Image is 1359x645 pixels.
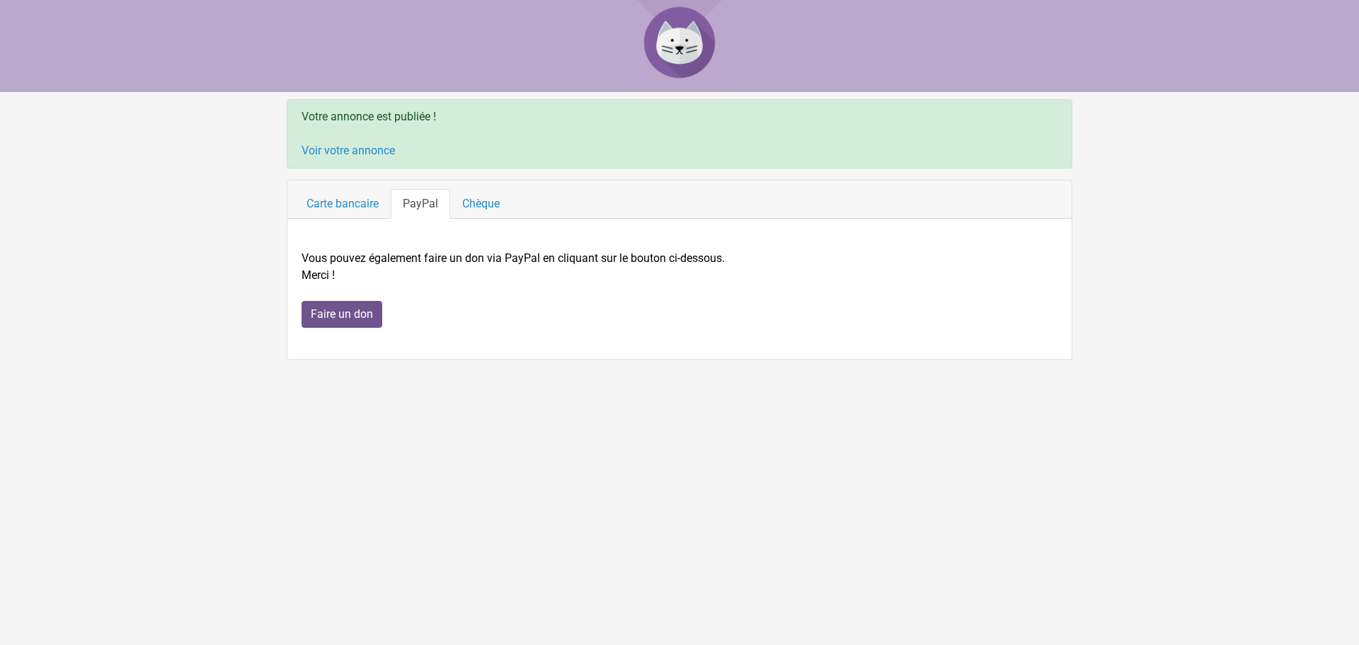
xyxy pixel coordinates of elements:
[294,189,391,219] a: Carte bancaire
[302,144,395,157] a: Voir votre annonce
[391,189,450,219] a: PayPal
[450,189,512,219] a: Chèque
[302,250,1057,284] p: Vous pouvez également faire un don via PayPal en cliquant sur le bouton ci-dessous. Merci !
[302,301,382,328] input: Faire un don
[287,99,1072,169] div: Votre annonce est publiée !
